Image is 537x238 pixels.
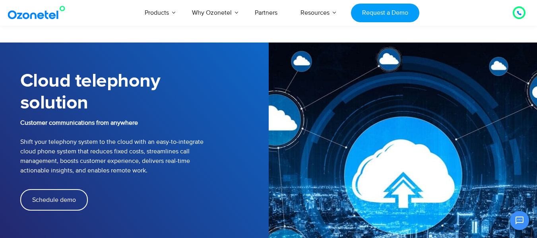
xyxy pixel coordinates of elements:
span: Schedule demo [32,197,76,203]
a: Schedule demo [20,189,88,211]
a: Request a Demo [351,4,419,22]
p: Shift your telephony system to the cloud with an easy-to-integrate cloud phone system that reduce... [20,118,269,175]
h1: Cloud telephony solution [20,70,269,114]
b: Customer communications from anywhere [20,119,138,127]
button: Open chat [510,211,529,230]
